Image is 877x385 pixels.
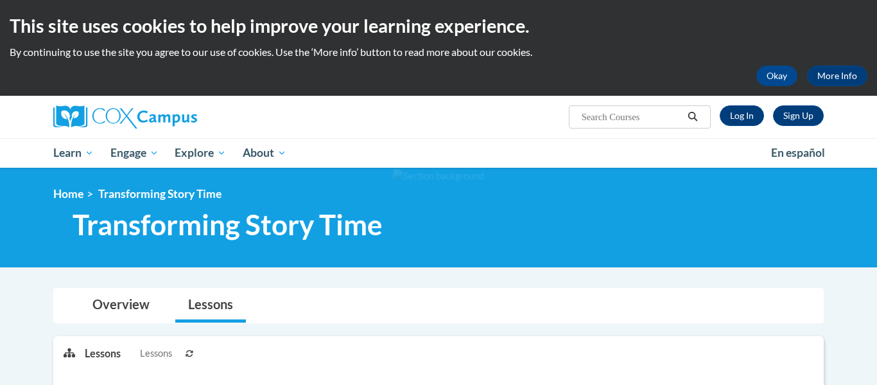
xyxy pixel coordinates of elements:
[80,289,162,323] a: Overview
[34,138,843,168] div: Main menu
[98,187,221,201] span: Transforming Story Time
[763,139,833,166] a: En español
[53,105,197,129] img: Cox Campus
[580,109,683,125] input: Search Courses
[10,13,867,39] h2: This site uses cookies to help improve your learning experience.
[110,145,159,161] span: Engage
[243,145,286,161] span: About
[53,187,83,201] a: Home
[720,105,764,126] a: Log In
[102,138,167,168] a: Engage
[175,289,246,323] a: Lessons
[140,346,172,361] span: Lessons
[756,66,797,86] button: Okay
[234,138,295,168] a: About
[175,145,226,161] span: Explore
[45,138,102,168] a: Learn
[53,145,94,161] span: Learn
[771,146,825,159] span: En español
[683,109,702,125] button: Search
[10,45,867,59] p: By continuing to use the site you agree to our use of cookies. Use the ‘More info’ button to read...
[166,138,234,168] a: Explore
[393,169,484,183] img: Section background
[53,105,297,129] a: Cox Campus
[73,208,383,242] span: Transforming Story Time
[773,105,824,126] a: Register
[85,346,121,361] p: Lessons
[807,66,867,86] a: More Info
